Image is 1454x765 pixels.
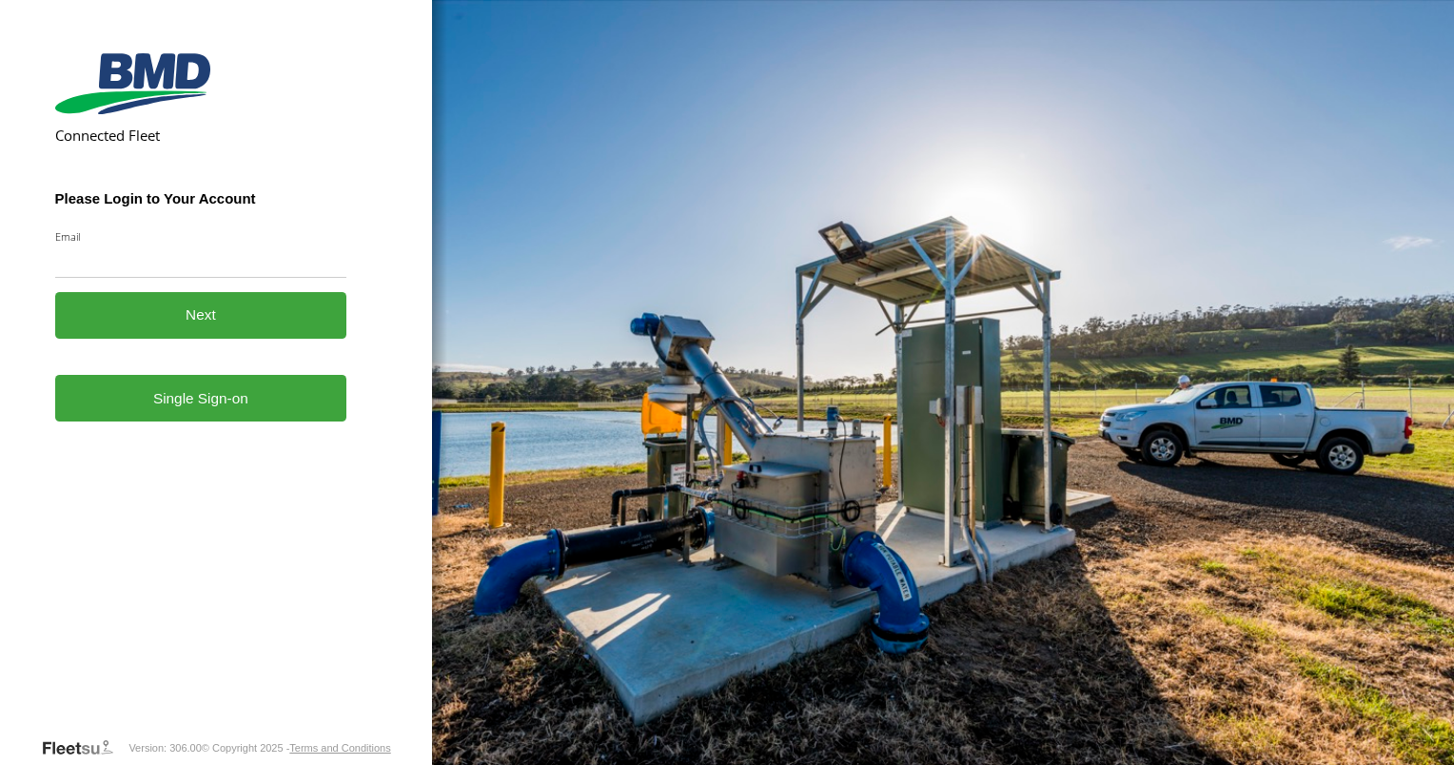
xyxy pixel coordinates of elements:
[55,190,347,206] h3: Please Login to Your Account
[202,742,391,754] div: © Copyright 2025 -
[289,742,390,754] a: Terms and Conditions
[55,126,347,145] h2: Connected Fleet
[55,229,347,244] label: Email
[128,742,201,754] div: Version: 306.00
[55,53,210,114] img: BMD
[55,292,347,339] button: Next
[41,738,128,757] a: Visit our Website
[55,375,347,422] a: Single Sign-on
